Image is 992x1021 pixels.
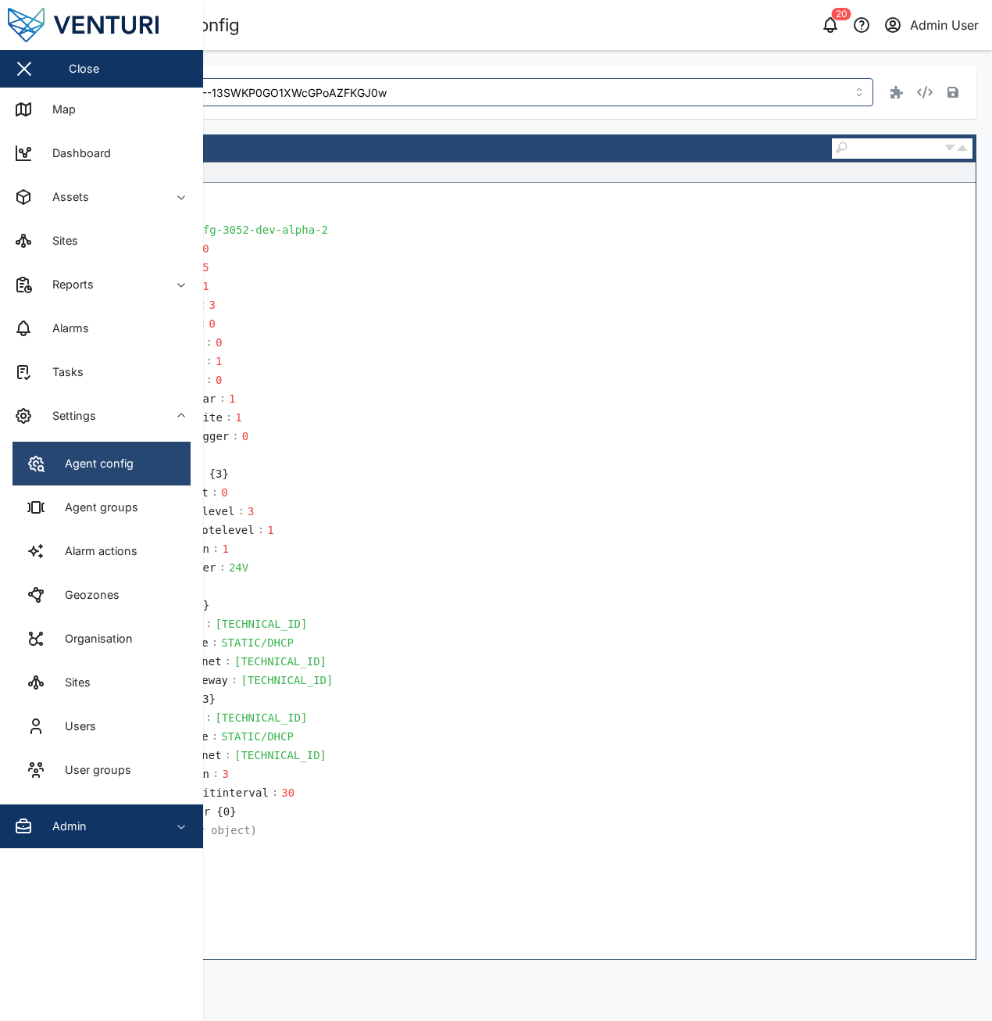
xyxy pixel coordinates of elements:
[219,558,225,577] td: :
[832,138,972,159] div: Search fields and values
[279,784,304,801] div: 30
[207,315,232,332] div: 0
[232,747,329,764] div: [TECHNICAL_ID]
[245,503,270,520] div: 3
[180,503,237,520] div: loglevel
[53,718,96,735] div: Users
[12,529,191,573] a: Alarm actions
[162,822,259,839] div: (empty object)
[207,465,231,482] div: object containing 3 items
[12,442,191,485] a: Agent config
[213,334,238,351] div: 0
[53,674,91,691] div: Sites
[194,690,218,708] div: object containing 3 items
[882,14,980,36] button: Admin User
[53,499,138,516] div: Agent groups
[53,586,120,604] div: Geozones
[12,573,191,617] a: Geozones
[207,296,232,313] div: 3
[8,8,211,42] img: Main Logo
[12,485,191,529] a: Agent groups
[225,652,231,671] td: :
[258,521,264,539] td: :
[12,748,191,792] a: User groups
[212,633,218,652] td: :
[219,765,244,783] div: 3
[212,709,309,726] div: [TECHNICAL_ID]
[41,320,89,337] div: Alarms
[161,784,271,801] div: transmitinterval
[194,221,330,238] div: vfg-3052-dev-alpha-2
[206,333,212,352] td: :
[69,60,99,77] div: Close
[41,232,78,249] div: Sites
[180,672,230,689] div: gateway
[226,408,232,427] td: :
[233,409,258,426] div: 1
[944,139,956,158] button: Next result (Enter)
[265,521,290,539] div: 1
[205,708,212,727] td: :
[214,803,238,820] div: object containing 0 items
[910,16,979,35] div: Admin User
[200,259,225,276] div: 5
[41,276,94,293] div: Reports
[231,671,237,690] td: :
[832,8,851,20] div: 20
[41,407,96,425] div: Settings
[200,240,225,257] div: 0
[180,521,257,539] div: remotelevel
[206,352,212,371] td: :
[41,364,84,381] div: Tasks
[219,634,296,651] div: STATIC/DHCP
[240,428,265,445] div: 0
[232,653,329,670] div: [TECHNICAL_ID]
[272,783,278,802] td: :
[237,502,244,521] td: :
[12,704,191,748] a: Users
[212,765,219,783] td: :
[205,614,212,633] td: :
[12,617,191,661] a: Organisation
[212,727,218,746] td: :
[212,615,309,632] div: [TECHNICAL_ID]
[213,353,238,370] div: 1
[219,484,244,501] div: 0
[53,630,133,647] div: Organisation
[78,78,873,106] input: Choose an asset
[53,761,131,779] div: User groups
[213,371,238,389] div: 0
[12,661,191,704] a: Sites
[212,539,219,558] td: :
[53,543,137,560] div: Alarm actions
[219,540,244,557] div: 1
[238,672,335,689] div: [TECHNICAL_ID]
[41,101,76,118] div: Map
[53,455,134,472] div: Agent config
[227,559,252,576] div: 24V
[225,746,231,765] td: :
[956,139,969,158] button: Previous result (Shift + Enter)
[212,483,218,502] td: :
[41,145,111,162] div: Dashboard
[219,389,225,408] td: :
[219,728,296,745] div: STATIC/DHCP
[232,427,238,446] td: :
[41,818,87,835] div: Admin
[41,188,89,206] div: Assets
[206,371,212,389] td: :
[227,390,252,407] div: 1
[200,278,225,295] div: 1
